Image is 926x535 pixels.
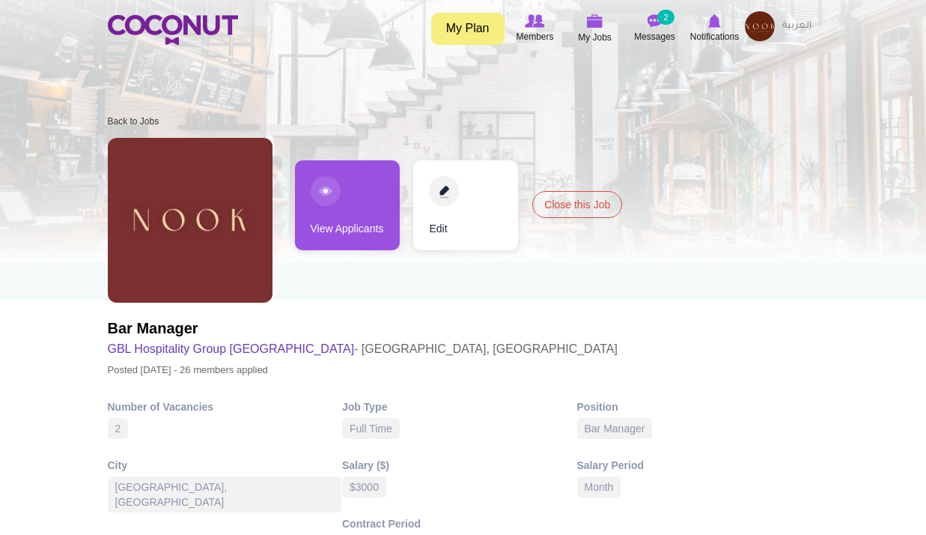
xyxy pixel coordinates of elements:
h3: - [GEOGRAPHIC_DATA], [GEOGRAPHIC_DATA] [108,339,618,360]
img: Browse Members [525,14,544,28]
div: 2 [108,418,129,439]
div: Contract Period [342,516,577,531]
div: [GEOGRAPHIC_DATA], [GEOGRAPHIC_DATA] [108,477,342,513]
span: Members [516,29,553,44]
div: City [108,458,343,473]
a: GBL Hospitality Group [GEOGRAPHIC_DATA] [108,342,355,355]
img: Notifications [708,14,721,28]
div: Job Type [342,399,577,414]
div: Bar Manager [577,418,653,439]
a: Messages Messages 2 [625,11,685,46]
div: Number of Vacancies [108,399,343,414]
div: Position [577,399,812,414]
div: Salary ($) [342,458,577,473]
p: Posted [DATE] - 26 members applied [108,360,618,381]
a: Notifications Notifications [685,11,745,46]
a: My Jobs My Jobs [565,11,625,46]
div: $3000 [342,477,386,498]
a: View Applicants [295,160,400,250]
img: Home [108,15,238,45]
a: Back to Jobs [108,116,159,127]
small: 2 [657,10,674,25]
a: My Plan [431,13,505,45]
h2: Bar Manager [108,318,618,339]
span: Messages [634,29,675,44]
div: Salary Period [577,458,812,473]
a: Close this Job [532,191,622,218]
span: Notifications [690,29,739,44]
div: Full Time [342,418,400,439]
a: Browse Members Members [505,11,565,46]
a: العربية [775,11,819,41]
img: Messages [648,14,662,28]
a: Edit [413,160,518,250]
div: Month [577,477,621,498]
span: My Jobs [578,30,612,45]
img: My Jobs [587,14,603,28]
